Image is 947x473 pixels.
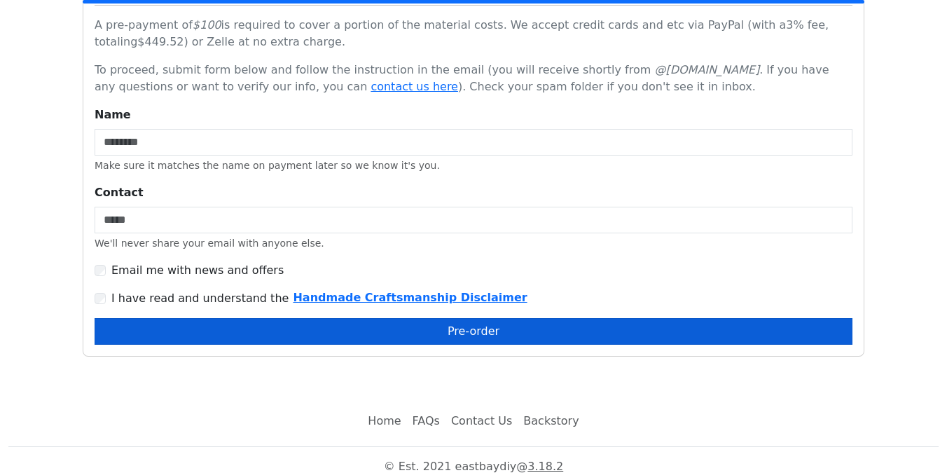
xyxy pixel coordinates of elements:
[95,158,852,173] div: Make sure it matches the name on payment later so we know it's you.
[137,35,184,48] span: $ 449.52
[445,407,518,435] a: Contact Us
[362,407,406,435] a: Home
[292,289,527,307] button: I have read and understand the
[407,407,445,435] a: FAQs
[95,17,852,50] p: A pre-payment of is required to cover a portion of the material costs. We accept credit cards and...
[527,460,563,473] a: 3.18.2
[111,262,284,279] label: Email me with news and offers
[95,236,852,251] div: We'll never share your email with anyone else.
[111,290,528,307] label: I have read and understand the
[95,318,852,345] button: Pre-order
[95,108,131,121] b: Name
[193,18,221,32] i: $ 100
[95,186,144,199] b: Contact
[293,291,527,304] b: Handmade Craftsmanship Disclaimer
[371,80,458,93] a: contact us here
[518,407,584,435] a: Backstory
[95,63,829,93] span: To proceed, submit form below and follow the instruction in the email (you will receive shortly f...
[654,63,759,76] i: @[DOMAIN_NAME]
